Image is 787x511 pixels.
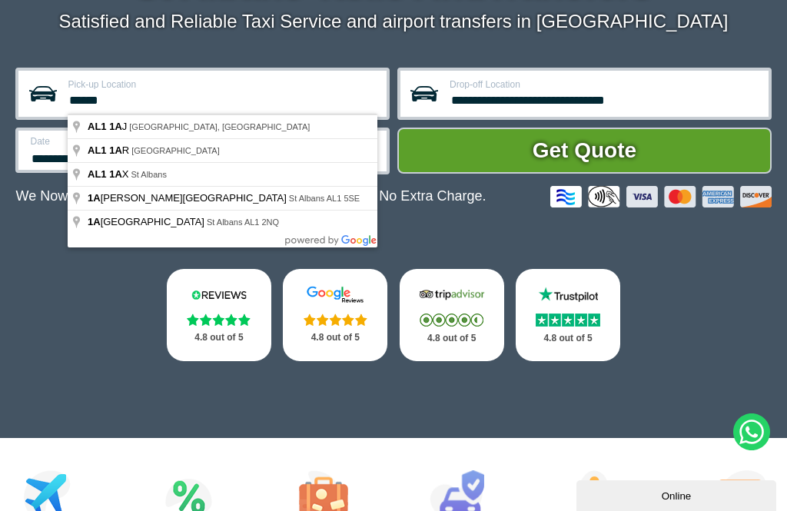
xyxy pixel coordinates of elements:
span: [GEOGRAPHIC_DATA] [88,216,207,227]
img: Credit And Debit Cards [550,186,772,207]
a: Tripadvisor Stars 4.8 out of 5 [400,269,504,361]
span: The Car at No Extra Charge. [310,188,486,204]
img: Stars [304,314,367,326]
span: X [88,168,131,180]
span: [GEOGRAPHIC_DATA] [131,146,220,155]
img: Stars [420,314,483,327]
p: 4.8 out of 5 [184,328,254,347]
p: 4.8 out of 5 [417,329,487,348]
label: Drop-off Location [450,80,759,89]
img: Trustpilot [533,286,603,304]
img: Tripadvisor [417,286,487,304]
span: R [88,144,131,156]
span: St Albans AL1 2NQ [207,217,279,227]
p: 4.8 out of 5 [533,329,603,348]
p: Satisfied and Reliable Taxi Service and airport transfers in [GEOGRAPHIC_DATA] [15,11,771,32]
a: Reviews.io Stars 4.8 out of 5 [167,269,271,361]
img: Google [300,286,370,304]
span: St Albans AL1 5SE [289,194,360,203]
a: Google Stars 4.8 out of 5 [283,269,387,361]
span: [PERSON_NAME][GEOGRAPHIC_DATA] [88,192,289,204]
span: AL1 1A [88,168,122,180]
img: Stars [187,314,251,326]
span: 1A [88,192,101,204]
p: 4.8 out of 5 [300,328,370,347]
span: St Albans [131,170,166,179]
label: Pick-up Location [68,80,377,89]
span: J [88,121,129,132]
span: AL1 1A [88,144,122,156]
span: AL1 1A [88,121,122,132]
span: 1A [88,216,101,227]
label: Date [30,137,186,146]
span: [GEOGRAPHIC_DATA], [GEOGRAPHIC_DATA] [129,122,310,131]
iframe: chat widget [576,477,779,511]
img: Reviews.io [184,286,254,304]
button: Get Quote [397,128,771,174]
img: Stars [536,314,600,327]
p: We Now Accept Card & Contactless Payment In [15,188,486,204]
a: Trustpilot Stars 4.8 out of 5 [516,269,620,361]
